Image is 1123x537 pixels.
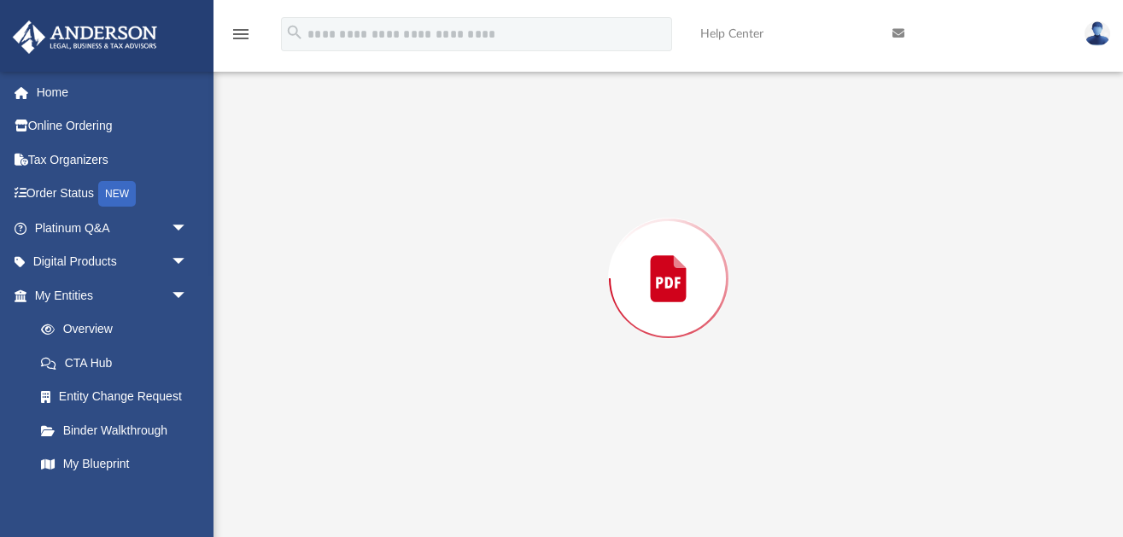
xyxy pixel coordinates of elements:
[12,109,213,143] a: Online Ordering
[24,413,213,447] a: Binder Walkthrough
[98,181,136,207] div: NEW
[171,278,205,313] span: arrow_drop_down
[171,211,205,246] span: arrow_drop_down
[285,23,304,42] i: search
[1085,21,1110,46] img: User Pic
[12,75,213,109] a: Home
[171,245,205,280] span: arrow_drop_down
[24,447,205,482] a: My Blueprint
[12,143,213,177] a: Tax Organizers
[12,177,213,212] a: Order StatusNEW
[8,20,162,54] img: Anderson Advisors Platinum Portal
[259,14,1078,499] div: Preview
[24,312,213,347] a: Overview
[12,245,213,279] a: Digital Productsarrow_drop_down
[231,32,251,44] a: menu
[231,24,251,44] i: menu
[12,278,213,312] a: My Entitiesarrow_drop_down
[24,346,213,380] a: CTA Hub
[24,380,213,414] a: Entity Change Request
[12,211,213,245] a: Platinum Q&Aarrow_drop_down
